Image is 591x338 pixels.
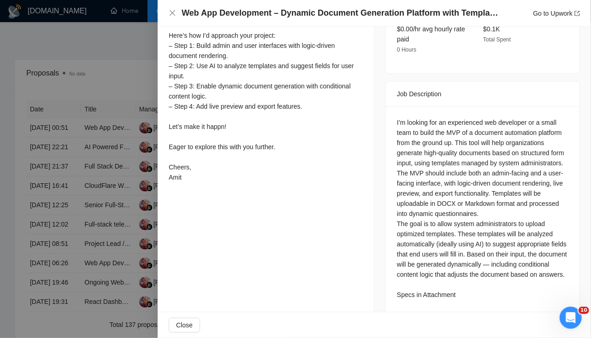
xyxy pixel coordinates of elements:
[574,11,580,16] span: export
[483,36,511,43] span: Total Spent
[397,117,568,300] div: I’m looking for an experienced web developer or a small team to build the MVP of a document autom...
[169,9,176,17] button: Close
[182,7,500,19] h4: Web App Development – Dynamic Document Generation Platform with Template & Form Logic
[169,9,176,17] span: close
[579,307,589,314] span: 10
[397,47,416,53] span: 0 Hours
[169,318,200,332] button: Close
[397,82,568,106] div: Job Description
[533,10,580,17] a: Go to Upworkexport
[483,25,500,33] span: $0.1K
[560,307,582,329] iframe: Intercom live chat
[176,320,193,330] span: Close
